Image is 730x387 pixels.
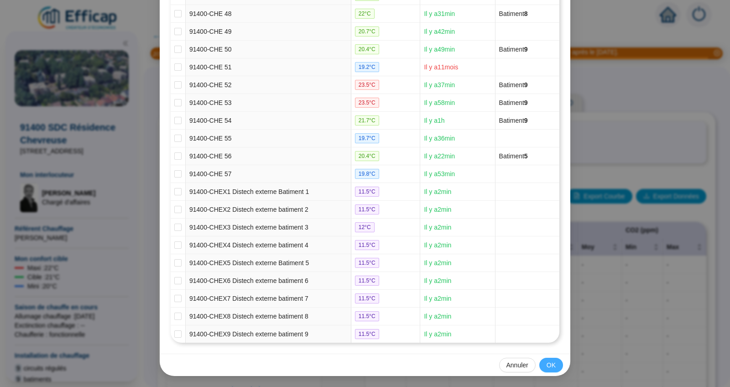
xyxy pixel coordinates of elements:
[355,115,379,126] span: 21.7 °C
[355,169,379,179] span: 19.8 °C
[355,187,379,197] span: 11.5 °C
[424,117,444,124] span: Il y a 1 h
[186,236,351,254] td: 91400-CHEX4 Distech externe batiment 4
[424,99,455,106] span: Il y a 58 min
[499,152,528,160] span: Batiment
[424,63,458,71] span: Il y a 11 mois
[186,94,351,112] td: 91400-CHE 53
[539,358,563,372] button: OK
[186,130,351,147] td: 91400-CHE 55
[355,240,379,250] span: 11.5 °C
[424,188,451,195] span: Il y a 2 min
[186,147,351,165] td: 91400-CHE 56
[524,46,528,53] span: 9
[424,313,451,320] span: Il y a 2 min
[186,5,351,23] td: 91400-CHE 48
[355,62,379,72] span: 19.2 °C
[424,152,455,160] span: Il y a 22 min
[499,99,528,106] span: Batiment
[424,46,455,53] span: Il y a 49 min
[424,206,451,213] span: Il y a 2 min
[186,23,351,41] td: 91400-CHE 49
[547,361,556,370] span: OK
[424,10,455,17] span: Il y a 31 min
[524,10,528,17] span: 8
[355,329,379,339] span: 11.5 °C
[186,219,351,236] td: 91400-CHEX3 Distech externe batiment 3
[524,117,528,124] span: 9
[424,28,455,35] span: Il y a 42 min
[506,361,528,370] span: Annuler
[524,152,528,160] span: 5
[355,9,375,19] span: 22 °C
[186,290,351,308] td: 91400-CHEX7 Distech externe batiment 7
[186,58,351,76] td: 91400-CHE 51
[355,44,379,54] span: 20.4 °C
[186,76,351,94] td: 91400-CHE 52
[186,165,351,183] td: 91400-CHE 57
[524,99,528,106] span: 9
[355,80,379,90] span: 23.5 °C
[186,112,351,130] td: 91400-CHE 54
[499,46,528,53] span: Batiment
[424,295,451,302] span: Il y a 2 min
[355,204,379,214] span: 11.5 °C
[186,272,351,290] td: 91400-CHEX6 Distech externe batiment 6
[355,276,379,286] span: 11.5 °C
[424,170,455,178] span: Il y a 53 min
[355,311,379,321] span: 11.5 °C
[424,277,451,284] span: Il y a 2 min
[424,224,451,231] span: Il y a 2 min
[355,26,379,37] span: 20.7 °C
[424,330,451,338] span: Il y a 2 min
[499,81,528,89] span: Batiment
[524,81,528,89] span: 9
[355,98,379,108] span: 23.5 °C
[186,254,351,272] td: 91400-CHEX5 Distech externe Batiment 5
[424,135,455,142] span: Il y a 36 min
[499,117,528,124] span: Batiment
[355,258,379,268] span: 11.5 °C
[355,133,379,143] span: 19.7 °C
[499,358,536,372] button: Annuler
[424,241,451,249] span: Il y a 2 min
[186,308,351,325] td: 91400-CHEX8 Distech externe batiment 8
[424,259,451,267] span: Il y a 2 min
[186,183,351,201] td: 91400-CHEX1 Distech externe Batiment 1
[186,41,351,58] td: 91400-CHE 50
[424,81,455,89] span: Il y a 37 min
[355,293,379,303] span: 11.5 °C
[355,222,375,232] span: 12 °C
[355,151,379,161] span: 20.4 °C
[499,10,528,17] span: Batiment
[186,201,351,219] td: 91400-CHEX2 Distech externe batiment 2
[186,325,351,343] td: 91400-CHEX9 Distech externe batiment 9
